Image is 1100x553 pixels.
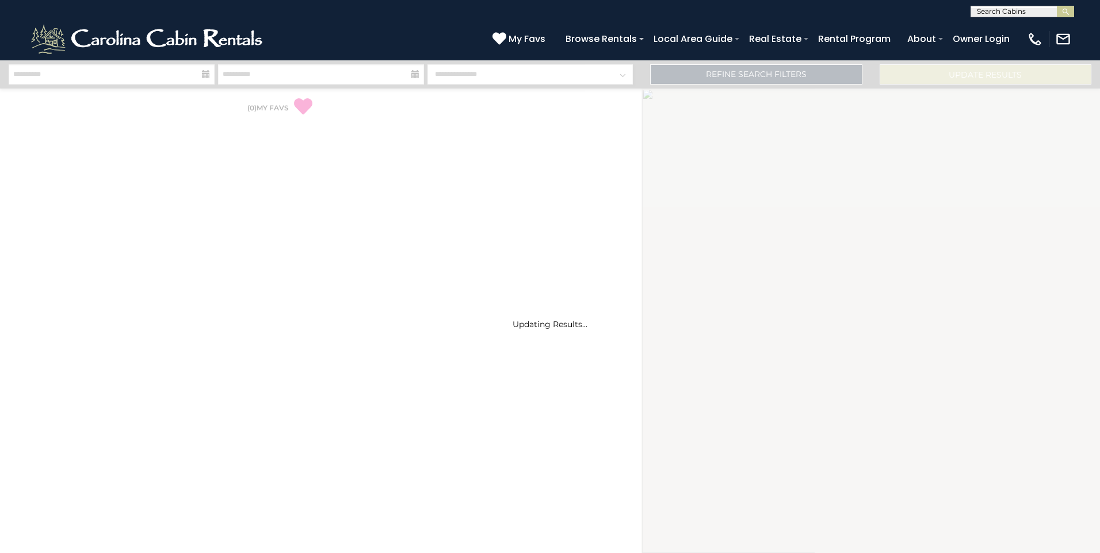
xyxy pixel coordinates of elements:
a: Browse Rentals [560,29,643,49]
a: My Favs [492,32,548,47]
img: White-1-2.png [29,22,268,56]
a: Real Estate [743,29,807,49]
a: About [902,29,942,49]
a: Owner Login [947,29,1015,49]
img: phone-regular-white.png [1027,31,1043,47]
a: Local Area Guide [648,29,738,49]
img: mail-regular-white.png [1055,31,1071,47]
span: My Favs [509,32,545,46]
a: Rental Program [812,29,896,49]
